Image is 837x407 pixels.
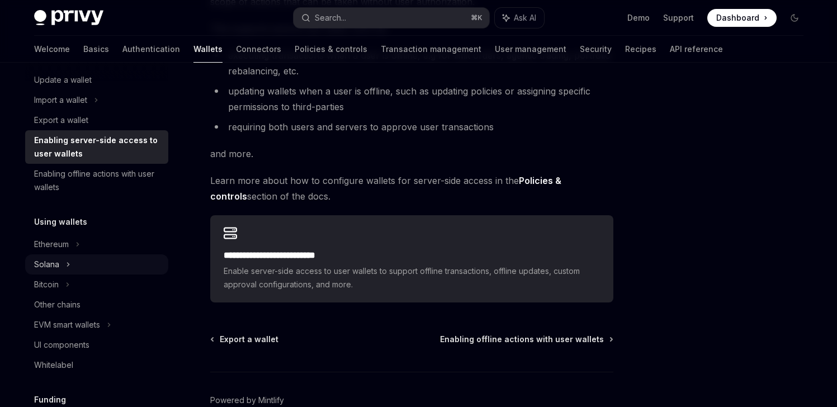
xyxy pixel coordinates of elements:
a: Authentication [122,36,180,63]
a: Policies & controls [295,36,367,63]
button: Ask AI [495,8,544,28]
div: Ethereum [34,238,69,251]
span: Export a wallet [220,334,278,345]
li: requiring both users and servers to approve user transactions [210,119,613,135]
div: Solana [34,258,59,271]
span: Enable server-side access to user wallets to support offline transactions, offline updates, custo... [224,264,600,291]
a: Demo [627,12,650,23]
div: Whitelabel [34,358,73,372]
h5: Using wallets [34,215,87,229]
span: Ask AI [514,12,536,23]
a: API reference [670,36,723,63]
a: Enabling server-side access to user wallets [25,130,168,164]
a: Support [663,12,694,23]
a: Export a wallet [25,110,168,130]
div: Bitcoin [34,278,59,291]
div: Export a wallet [34,113,88,127]
h5: Funding [34,393,66,406]
span: Enabling offline actions with user wallets [440,334,604,345]
img: dark logo [34,10,103,26]
span: Dashboard [716,12,759,23]
div: Other chains [34,298,81,311]
a: Transaction management [381,36,481,63]
div: Enabling server-side access to user wallets [34,134,162,160]
div: Search... [315,11,346,25]
li: executing transactions when a user is offline, e.g for limit orders, agentic trading, portfolio r... [210,48,613,79]
a: UI components [25,335,168,355]
li: updating wallets when a user is offline, such as updating policies or assigning specific permissi... [210,83,613,115]
a: Whitelabel [25,355,168,375]
a: Basics [83,36,109,63]
div: Import a wallet [34,93,87,107]
div: UI components [34,338,89,352]
a: Wallets [193,36,223,63]
a: Export a wallet [211,334,278,345]
span: and more. [210,146,613,162]
a: Enabling offline actions with user wallets [25,164,168,197]
div: Enabling offline actions with user wallets [34,167,162,194]
button: Search...⌘K [294,8,489,28]
a: User management [495,36,566,63]
span: Learn more about how to configure wallets for server-side access in the section of the docs. [210,173,613,204]
a: Welcome [34,36,70,63]
div: EVM smart wallets [34,318,100,332]
a: Other chains [25,295,168,315]
a: Connectors [236,36,281,63]
span: ⌘ K [471,13,483,22]
button: Toggle dark mode [786,9,803,27]
a: Enabling offline actions with user wallets [440,334,612,345]
a: Dashboard [707,9,777,27]
a: Recipes [625,36,656,63]
a: Powered by Mintlify [210,395,284,406]
a: Security [580,36,612,63]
